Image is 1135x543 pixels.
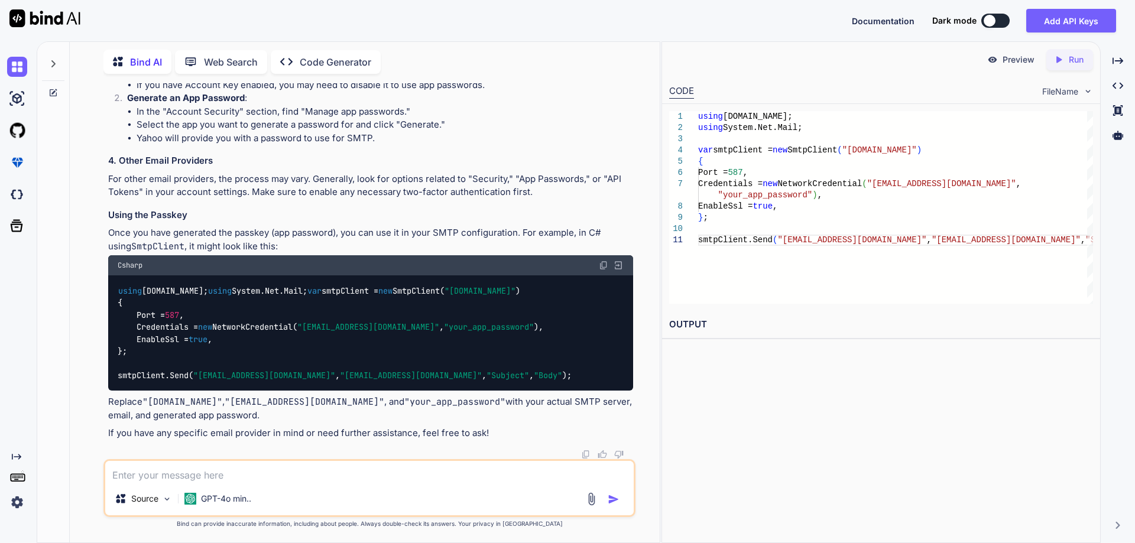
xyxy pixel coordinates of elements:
[698,168,728,177] span: Port =
[669,201,683,212] div: 8
[1016,179,1020,188] span: ,
[297,322,439,333] span: "[EMAIL_ADDRESS][DOMAIN_NAME]"
[723,112,793,121] span: [DOMAIN_NAME];
[225,396,384,408] code: "[EMAIL_ADDRESS][DOMAIN_NAME]"
[108,154,633,168] h3: 4. Other Email Providers
[131,240,184,252] code: SmtpClient
[773,145,787,155] span: new
[193,370,335,381] span: "[EMAIL_ADDRESS][DOMAIN_NAME]"
[669,167,683,178] div: 6
[773,201,777,211] span: ,
[753,201,773,211] span: true
[669,84,694,99] div: CODE
[534,370,562,381] span: "Body"
[137,132,633,145] li: Yahoo will provide you with a password to use for SMTP.
[662,311,1100,339] h2: OUTPUT
[137,118,633,132] li: Select the app you want to generate a password for and click "Generate."
[698,145,713,155] span: var
[404,396,505,408] code: "your_app_password"
[108,209,633,222] h3: Using the Passkey
[581,450,591,459] img: copy
[137,79,633,92] li: If you have Account Key enabled, you may need to disable it to use app passwords.
[669,235,683,246] div: 11
[669,212,683,223] div: 9
[300,55,371,69] p: Code Generator
[1069,54,1084,66] p: Run
[487,370,529,381] span: "Subject"
[608,493,620,505] img: icon
[204,55,258,69] p: Web Search
[669,178,683,190] div: 7
[777,235,926,245] span: "[EMAIL_ADDRESS][DOMAIN_NAME]"
[444,322,534,333] span: "your_app_password"
[599,261,608,270] img: copy
[1081,235,1085,245] span: ,
[189,334,207,344] span: true
[728,168,742,177] span: 587
[723,123,802,132] span: System.Net.Mail;
[698,179,763,188] span: Credentials =
[201,493,251,505] p: GPT-4o min..
[787,145,837,155] span: SmtpClient
[926,235,931,245] span: ,
[7,152,27,173] img: premium
[9,9,80,27] img: Bind AI
[669,223,683,235] div: 10
[378,285,393,296] span: new
[763,179,777,188] span: new
[307,285,322,296] span: var
[137,105,633,119] li: In the "Account Security" section, find "Manage app passwords."
[698,112,723,121] span: using
[852,15,915,27] button: Documentation
[1042,86,1078,97] span: FileName
[7,89,27,109] img: ai-studio
[987,54,998,65] img: preview
[613,260,624,271] img: Open in Browser
[1026,9,1116,32] button: Add API Keys
[669,122,683,134] div: 2
[7,492,27,512] img: settings
[698,235,773,245] span: smtpClient.Send
[208,285,232,296] span: using
[108,395,633,422] p: Replace , , and with your actual SMTP server, email, and generated app password.
[852,16,915,26] span: Documentation
[598,450,607,459] img: like
[108,427,633,440] p: If you have any specific email provider in mind or need further assistance, feel free to ask!
[127,92,633,105] p: :
[585,492,598,506] img: attachment
[7,184,27,204] img: darkCloudIdeIcon
[773,235,777,245] span: (
[198,322,212,333] span: new
[7,57,27,77] img: chat
[669,156,683,167] div: 5
[718,190,812,200] span: "your_app_password"
[777,179,862,188] span: NetworkCredential
[698,123,723,132] span: using
[817,190,822,200] span: ,
[932,235,1081,245] span: "[EMAIL_ADDRESS][DOMAIN_NAME]"
[7,121,27,141] img: githubLight
[614,450,624,459] img: dislike
[118,261,142,270] span: Csharp
[742,168,747,177] span: ,
[1003,54,1035,66] p: Preview
[837,145,842,155] span: (
[127,92,245,103] strong: Generate an App Password
[118,285,142,296] span: using
[184,493,196,505] img: GPT-4o mini
[713,145,773,155] span: smtpClient =
[118,285,572,381] code: [DOMAIN_NAME]; System.Net.Mail; smtpClient = SmtpClient( ) { Port = , Credentials = NetworkCreden...
[108,173,633,199] p: For other email providers, the process may vary. Generally, look for options related to "Security...
[131,493,158,505] p: Source
[142,396,222,408] code: "[DOMAIN_NAME]"
[108,226,633,253] p: Once you have generated the passkey (app password), you can use it in your SMTP configuration. Fo...
[669,145,683,156] div: 4
[698,213,703,222] span: }
[130,55,162,69] p: Bind AI
[162,494,172,504] img: Pick Models
[698,157,703,166] span: {
[867,179,1016,188] span: "[EMAIL_ADDRESS][DOMAIN_NAME]"
[812,190,817,200] span: )
[445,285,515,296] span: "[DOMAIN_NAME]"
[862,179,867,188] span: (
